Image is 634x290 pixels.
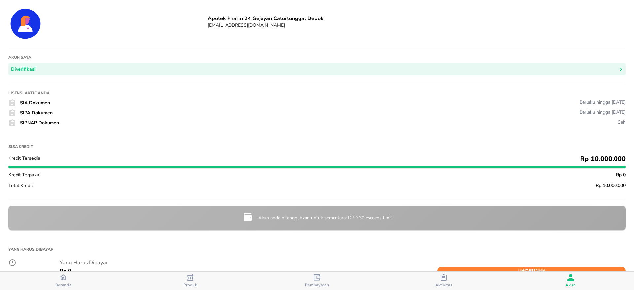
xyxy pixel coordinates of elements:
[437,267,626,275] button: Lihat Pesanan
[8,55,626,60] h1: Akun saya
[11,65,36,74] div: Diverifikasi
[20,110,53,116] span: SIPA Dokumen
[60,267,71,275] p: Rp 0
[580,109,626,115] div: Berlaku hingga [DATE]
[242,212,253,222] img: credit-limit-upgrade-request-icon
[507,272,634,290] button: Akun
[8,172,40,178] span: Kredit Terpakai
[8,7,43,41] img: Account Details
[616,172,626,178] span: Rp 0
[8,182,33,189] span: Total Kredit
[55,282,72,288] span: Beranda
[380,272,507,290] button: Aktivitas
[60,259,626,267] p: Yang Harus Dibayar
[8,144,626,149] h1: Sisa kredit
[127,272,254,290] button: Produk
[580,99,626,105] div: Berlaku hingga [DATE]
[305,282,329,288] span: Pembayaran
[20,100,50,106] span: SIA Dokumen
[8,63,626,76] button: Diverifikasi
[565,282,576,288] span: Akun
[618,119,626,125] div: Sah
[254,272,380,290] button: Pembayaran
[208,15,626,22] h6: Apotek Pharm 24 Gejayan Caturtunggal Depok
[183,282,197,288] span: Produk
[258,215,392,221] p: Akun anda ditangguhkan untuk sementara: DPD 30 exceeds limit
[580,154,626,163] span: Rp 10.000.000
[440,268,622,274] span: Lihat Pesanan
[596,182,626,189] span: Rp 10.000.000
[8,91,626,96] h1: Lisensi Aktif Anda
[8,155,40,161] span: Kredit Tersedia
[8,243,626,255] h1: Yang Harus Dibayar
[208,22,626,28] h6: [EMAIL_ADDRESS][DOMAIN_NAME]
[435,282,453,288] span: Aktivitas
[20,120,59,126] span: SIPNAP Dokumen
